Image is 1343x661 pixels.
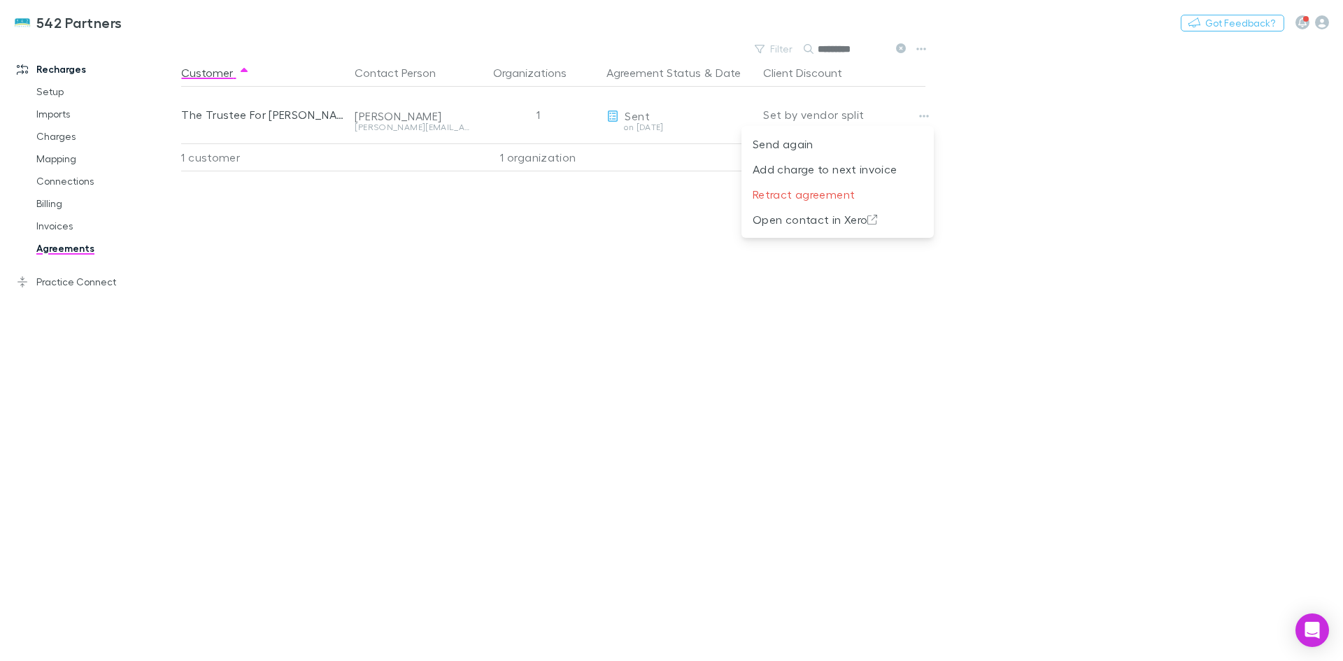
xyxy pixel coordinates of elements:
p: Retract agreement [753,186,923,203]
p: Add charge to next invoice [753,161,923,178]
p: Send again [753,136,923,152]
li: Retract agreement [741,182,934,207]
li: Send again [741,132,934,157]
li: Open contact in Xero [741,207,934,232]
p: Open contact in Xero [753,211,923,228]
li: Add charge to next invoice [741,157,934,182]
a: Open contact in Xero [741,211,934,225]
div: Open Intercom Messenger [1295,613,1329,647]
